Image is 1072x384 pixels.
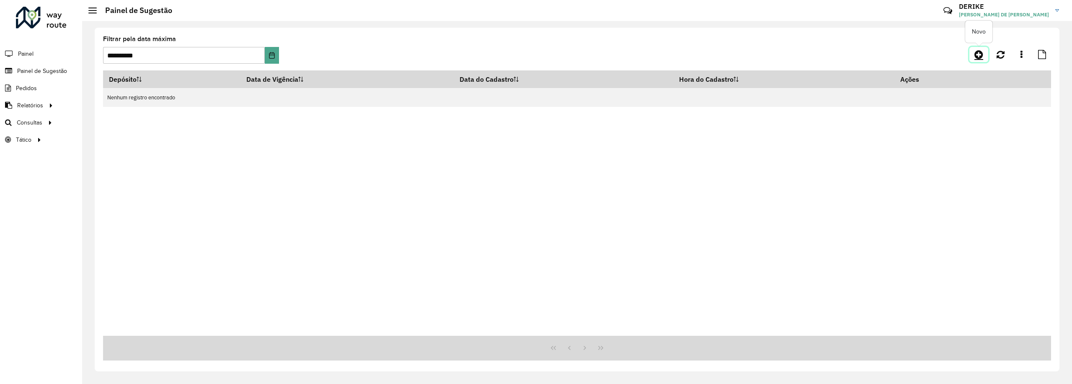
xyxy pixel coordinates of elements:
[17,101,43,110] span: Relatórios
[103,88,1051,107] td: Nenhum registro encontrado
[959,11,1049,18] span: [PERSON_NAME] DE [PERSON_NAME]
[939,2,957,20] a: Contato Rápido
[16,84,37,93] span: Pedidos
[17,118,42,127] span: Consultas
[103,70,240,88] th: Depósito
[265,47,279,64] button: Choose Date
[240,70,454,88] th: Data de Vigência
[894,70,945,88] th: Ações
[959,3,1049,10] h3: DERIKE
[103,34,176,44] label: Filtrar pela data máxima
[18,49,34,58] span: Painel
[97,6,172,15] h2: Painel de Sugestão
[17,67,67,75] span: Painel de Sugestão
[454,70,673,88] th: Data do Cadastro
[16,135,31,144] span: Tático
[673,70,894,88] th: Hora do Cadastro
[965,21,992,43] div: Novo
